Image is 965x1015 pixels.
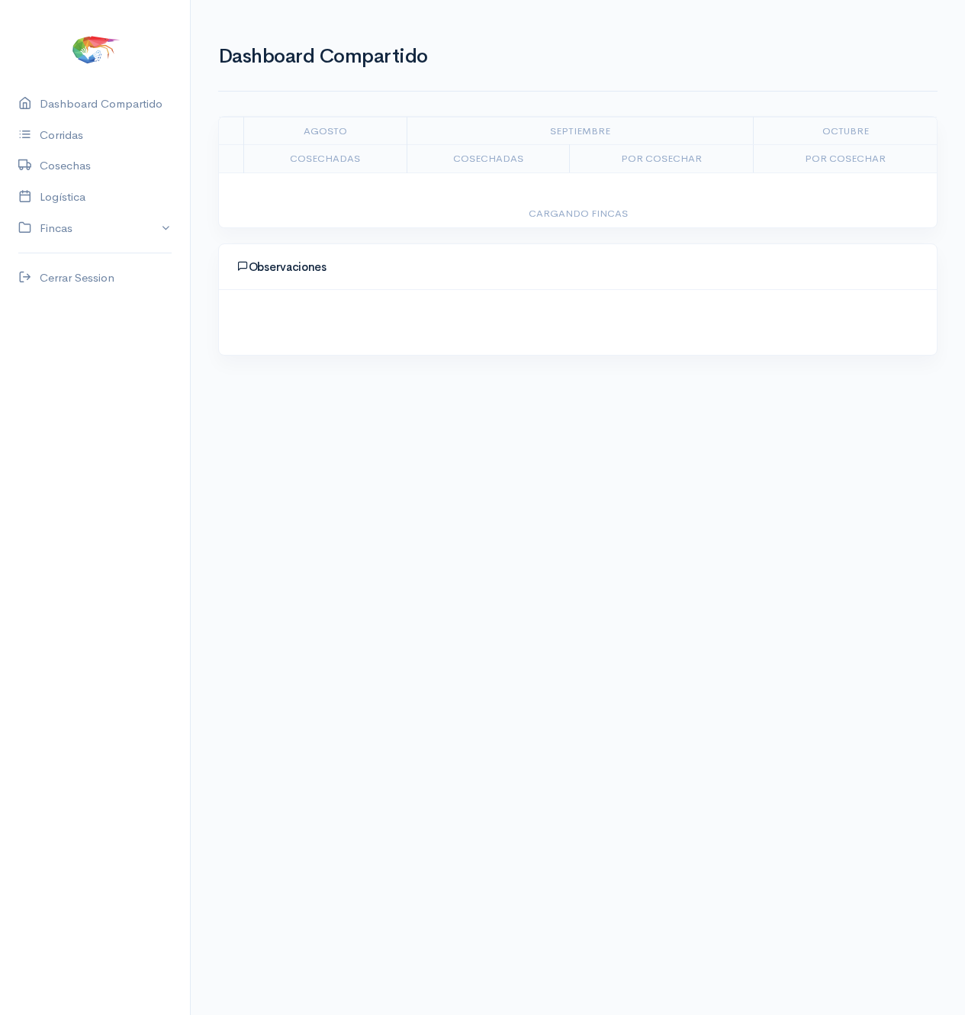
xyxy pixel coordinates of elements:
[570,145,754,173] td: Por Cosechar
[407,145,570,173] td: Cosechadas
[754,145,937,173] td: Por Cosechar
[754,117,937,145] td: octubre
[218,46,938,68] h1: Dashboard Compartido
[237,206,918,221] div: Cargando fincas
[237,260,918,274] h4: Observaciones
[243,145,407,173] td: Cosechadas
[243,117,407,145] td: agosto
[407,117,754,145] td: septiembre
